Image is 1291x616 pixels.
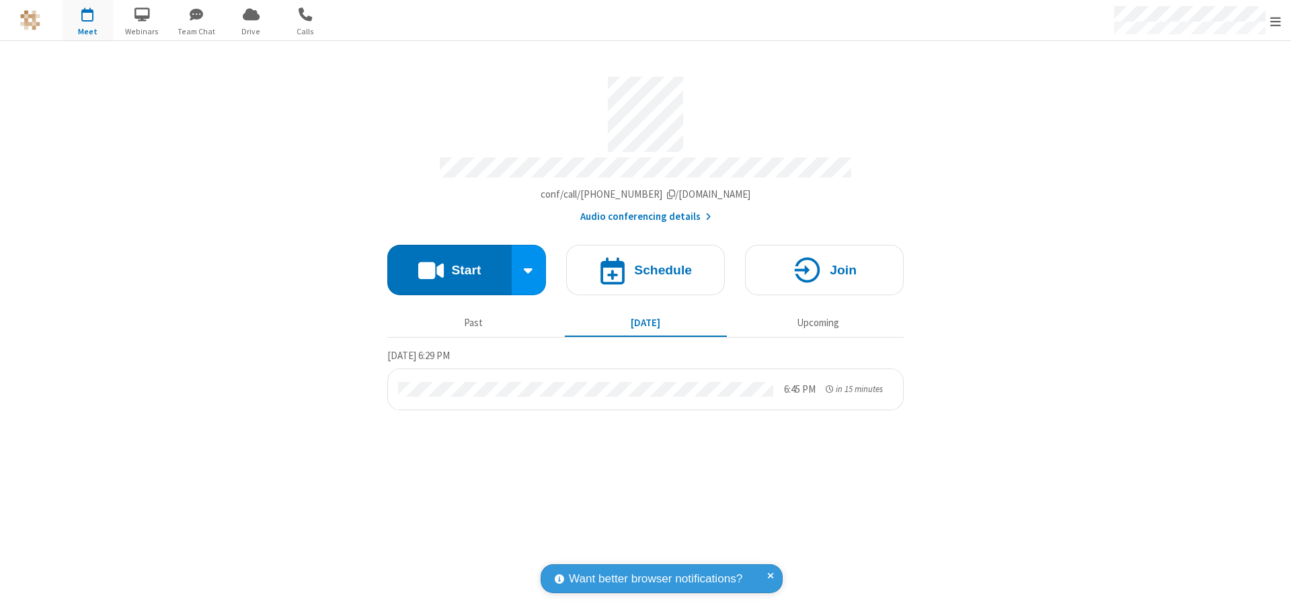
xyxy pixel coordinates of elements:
section: Today's Meetings [387,348,904,410]
span: in 15 minutes [836,383,883,395]
button: [DATE] [565,310,727,336]
span: Copy my meeting room link [541,188,751,200]
iframe: Chat [1257,581,1281,607]
button: Schedule [566,245,725,295]
span: Team Chat [171,26,222,38]
button: Join [745,245,904,295]
span: Want better browser notifications? [569,570,742,588]
div: Start conference options [512,245,547,295]
button: Upcoming [737,310,899,336]
section: Account details [387,67,904,225]
h4: Start [451,264,481,276]
button: Audio conferencing details [580,209,711,225]
span: Drive [226,26,276,38]
button: Past [393,310,555,336]
button: Start [387,245,512,295]
button: Copy my meeting room linkCopy my meeting room link [541,187,751,202]
span: Calls [280,26,331,38]
img: QA Selenium DO NOT DELETE OR CHANGE [20,10,40,30]
div: 6:45 PM [784,382,816,397]
span: [DATE] 6:29 PM [387,349,450,362]
h4: Join [830,264,857,276]
h4: Schedule [634,264,692,276]
span: Meet [63,26,113,38]
span: Webinars [117,26,167,38]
